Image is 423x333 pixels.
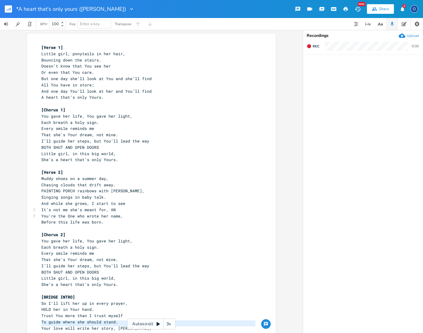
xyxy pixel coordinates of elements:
[41,82,94,88] span: All You have in store;
[412,44,419,48] div: 0:00
[41,232,65,237] span: [Chorus 2]
[16,6,126,12] span: *A heart that's only yours ([PERSON_NAME])
[367,4,394,14] button: Share
[41,188,144,193] span: PAINTING PORCH rainbows with [PERSON_NAME],
[40,22,47,26] div: BPM
[399,32,419,39] button: Upload
[41,63,111,69] span: Doesn’t know that You see her
[313,44,319,49] span: Rec
[41,207,116,212] span: It’s not me she’s meant for, AN
[41,126,94,131] span: Every smile reminds me
[41,263,149,268] span: I’ll guide her steps, but You’ll lead the way
[410,5,418,13] div: Old Kountry
[80,21,100,27] span: Enter a key
[396,4,408,14] button: 2
[358,2,365,6] div: New
[41,313,123,318] span: Trust You more than I trust myself
[41,257,118,262] span: That she’s Your dream, not mine.
[70,22,76,26] div: Key
[41,325,152,331] span: Your love will write her story, [PERSON_NAME],
[41,151,116,156] span: Little girl, in this big world,
[41,132,118,137] span: That she’s Your dream, not mine.
[41,176,109,181] span: Muddy shoes on a summer day,
[41,45,63,50] span: [Verse 1]
[41,94,104,100] span: A heart that’s only Yours.
[41,88,152,94] span: And one day You’ll look at her and You’ll find
[41,138,149,144] span: I’ll guide her steps, but You’ll lead the way
[41,70,94,75] span: Or even that You care.
[304,41,322,51] button: Rec
[41,269,99,275] span: BOTH SHUT AND OPEN DOORS
[41,319,118,325] span: To guide where she should stand.
[41,194,106,200] span: Singing songs in baby talk.
[41,307,94,312] span: HOLD her in Your hand.
[307,34,419,38] div: Recordings
[41,201,125,206] span: And while she grows, I start to see
[41,57,101,63] span: Bouncing down the stairs.
[41,250,94,256] span: Every smile reminds me
[407,33,419,38] div: Upload
[352,4,364,14] button: New
[41,182,116,187] span: Chasing clouds that drift away.
[115,22,131,26] div: Transpose
[41,219,104,225] span: Before this life was born.
[41,76,152,81] span: But one day she’ll look at You and she’ll find
[41,157,118,162] span: She’s a heart that’s only Yours.
[41,113,133,119] span: You gave her life, You gave her light,
[41,294,75,300] span: [BRIDGE INTRO]
[379,6,389,12] div: Share
[127,319,176,329] div: Autoscroll
[41,169,63,175] span: [Verse 2]
[163,319,174,329] div: 3x
[41,238,133,244] span: You gave her life, You gave her light,
[41,145,99,150] span: BOTH SHUT AND OPEN DOORS
[41,244,99,250] span: Each breath a holy sign.
[41,275,116,281] span: Little girl, in this big world,
[41,51,125,56] span: Little girl, ponytails in her hair,
[410,2,418,16] button: O
[41,107,65,112] span: [Chorus 1]
[41,120,99,125] span: Each breath a holy sign.
[41,282,118,287] span: She’s a heart that’s only Yours.
[41,301,128,306] span: So I’ll lift her up in every prayer,
[403,4,406,8] div: 2
[41,213,123,219] span: You’re the One who wrote her name,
